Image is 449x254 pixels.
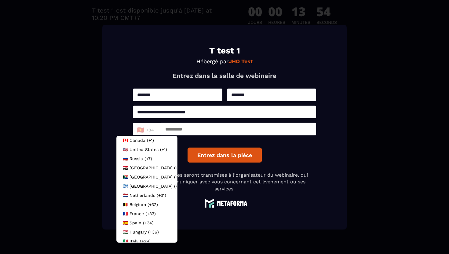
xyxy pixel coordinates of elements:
span: 🇨🇦 [123,137,128,143]
p: Entrez dans la salle de webinaire [133,72,316,79]
span: United States (+1) [130,146,167,153]
span: 🇿🇦 [123,174,128,180]
span: [GEOGRAPHIC_DATA] (+20) [130,165,185,171]
p: Vos coordonnées seront transmises à l'organisateur du webinaire, qui pourrait communiquer avec vo... [133,171,316,192]
span: Italy (+39) [130,238,151,244]
span: Netherlands (+31) [130,192,166,198]
button: Entrez dans la pièce [188,147,262,162]
span: 🇪🇸 [123,220,128,226]
img: logo [202,198,247,208]
span: 🇺🇸 [123,146,128,153]
span: 🇫🇷 [123,211,128,217]
span: Spain (+34) [130,220,154,226]
div: Search for option [133,123,161,135]
span: +84 [137,126,154,134]
span: Hungary (+36) [130,229,159,235]
span: 🇷🇺 [123,156,128,162]
h1: T test 1 [133,46,316,55]
span: France (+33) [130,211,156,217]
span: 🇧🇪 [123,201,128,208]
span: 🇳🇱 [123,192,128,198]
input: Search for option [135,125,155,133]
span: 🇬🇷 [123,183,128,189]
span: Russia (+7) [130,156,152,162]
strong: JHO Test [228,58,253,64]
span: 🇻🇳 [137,126,144,134]
span: [GEOGRAPHIC_DATA] (+27) [130,174,184,180]
span: Belgium (+32) [130,201,158,208]
span: 🇭🇺 [123,229,128,235]
span: [GEOGRAPHIC_DATA] (+30) [130,183,185,189]
span: Canada (+1) [130,137,154,143]
p: Hébergé par [133,58,316,64]
span: 🇪🇬 [123,165,128,171]
span: 🇮🇹 [123,238,128,244]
